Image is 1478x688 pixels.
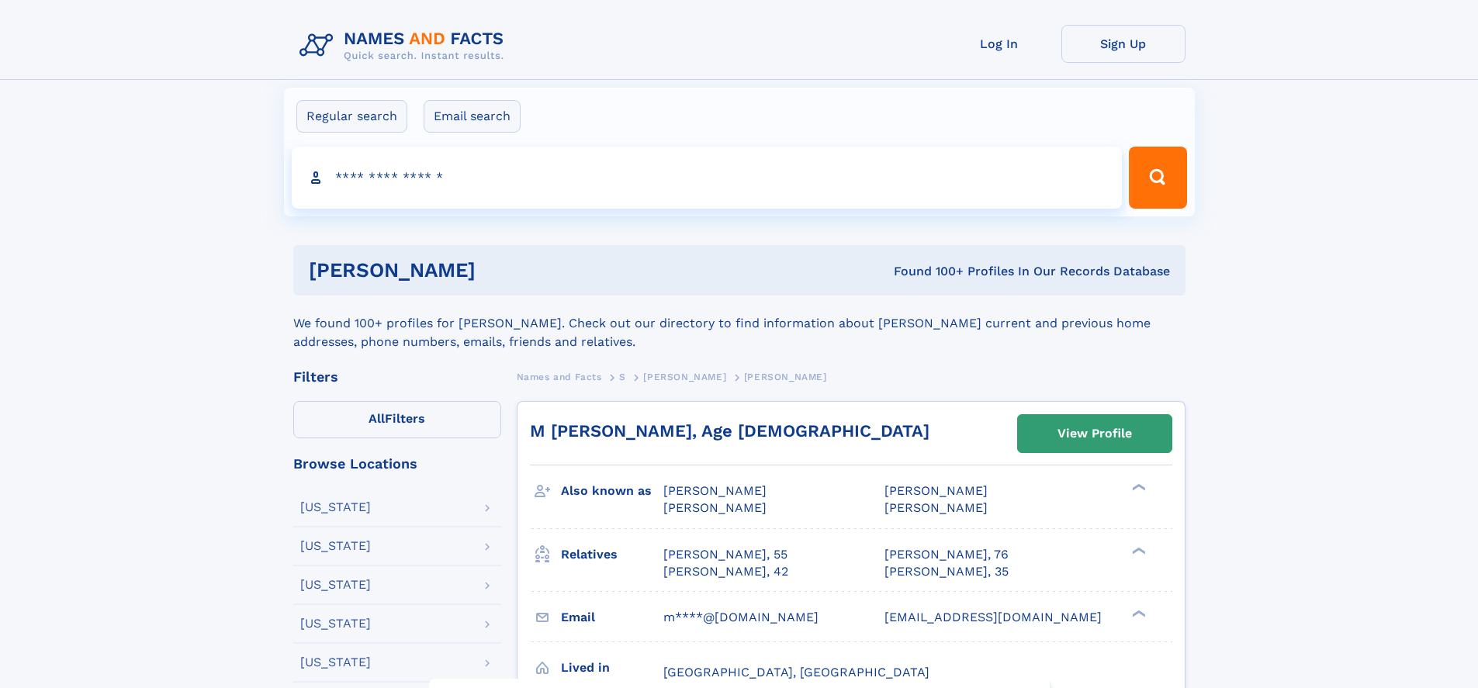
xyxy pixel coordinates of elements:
[300,579,371,591] div: [US_STATE]
[663,563,788,580] a: [PERSON_NAME], 42
[643,367,726,386] a: [PERSON_NAME]
[561,478,663,504] h3: Also known as
[424,100,521,133] label: Email search
[300,656,371,669] div: [US_STATE]
[293,296,1186,351] div: We found 100+ profiles for [PERSON_NAME]. Check out our directory to find information about [PERS...
[643,372,726,382] span: [PERSON_NAME]
[619,367,626,386] a: S
[1128,545,1147,555] div: ❯
[744,372,827,382] span: [PERSON_NAME]
[561,604,663,631] h3: Email
[663,665,929,679] span: [GEOGRAPHIC_DATA], [GEOGRAPHIC_DATA]
[884,546,1009,563] a: [PERSON_NAME], 76
[369,411,385,426] span: All
[309,261,685,280] h1: [PERSON_NAME]
[1128,608,1147,618] div: ❯
[293,401,501,438] label: Filters
[884,500,988,515] span: [PERSON_NAME]
[1061,25,1186,63] a: Sign Up
[300,617,371,630] div: [US_STATE]
[663,483,767,498] span: [PERSON_NAME]
[1057,416,1132,451] div: View Profile
[293,370,501,384] div: Filters
[561,541,663,568] h3: Relatives
[884,483,988,498] span: [PERSON_NAME]
[1018,415,1172,452] a: View Profile
[619,372,626,382] span: S
[530,421,929,441] a: M [PERSON_NAME], Age [DEMOGRAPHIC_DATA]
[300,501,371,513] div: [US_STATE]
[300,540,371,552] div: [US_STATE]
[684,263,1170,280] div: Found 100+ Profiles In Our Records Database
[296,100,407,133] label: Regular search
[561,655,663,681] h3: Lived in
[663,500,767,515] span: [PERSON_NAME]
[1128,482,1147,493] div: ❯
[937,25,1061,63] a: Log In
[293,457,501,471] div: Browse Locations
[884,610,1102,624] span: [EMAIL_ADDRESS][DOMAIN_NAME]
[663,546,787,563] a: [PERSON_NAME], 55
[884,563,1009,580] a: [PERSON_NAME], 35
[1129,147,1186,209] button: Search Button
[292,147,1123,209] input: search input
[517,367,602,386] a: Names and Facts
[293,25,517,67] img: Logo Names and Facts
